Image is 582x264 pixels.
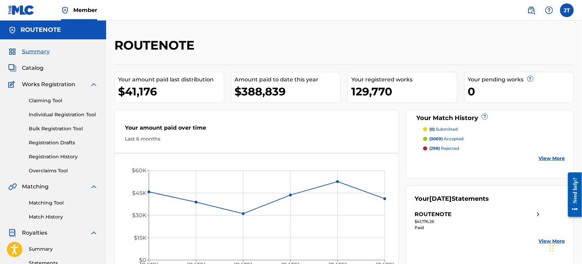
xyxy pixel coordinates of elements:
div: Your registered works [351,76,457,84]
img: expand [90,80,98,89]
a: View More [539,238,565,245]
img: expand [90,183,98,191]
tspan: $30K [132,212,147,219]
p: accepted [429,136,464,142]
a: (298) rejected [423,145,565,151]
a: Match History [29,213,98,221]
div: $388,839 [235,84,341,99]
img: MLC Logo [8,5,35,15]
span: [DATE] [429,195,452,202]
p: submitted [429,126,458,132]
h5: ROUTENOTE [21,26,61,34]
h2: ROUTENOTE [114,38,198,53]
div: Paid [415,225,542,231]
span: Royalties [22,229,47,237]
img: Summary [8,48,16,56]
img: expand [90,229,98,237]
a: Overclaims Tool [29,167,98,174]
div: ROUTENOTE [415,210,452,219]
div: Help [542,3,556,17]
a: CatalogCatalog [8,64,43,72]
iframe: Resource Center [563,167,582,222]
span: Catalog [22,64,43,72]
div: Drag [550,238,554,259]
div: 129,770 [351,84,457,99]
a: Registration Drafts [29,139,98,146]
span: (3069) [429,136,443,141]
a: Matching Tool [29,199,98,207]
div: Last 6 months [125,135,388,143]
span: ? [482,114,488,119]
img: Royalties [8,229,16,237]
a: Public Search [524,3,538,17]
tspan: $45K [132,190,147,196]
img: Catalog [8,64,16,72]
a: SummarySummary [8,48,50,56]
span: (298) [429,146,440,151]
img: Matching [8,183,17,191]
img: Works Registration [8,80,17,89]
span: ? [528,76,533,81]
img: right chevron icon [534,210,542,219]
div: 0 [468,84,574,99]
tspan: $15K [134,235,147,241]
div: User Menu [560,3,574,17]
img: Top Rightsholder [61,6,69,14]
div: Your amount paid last distribution [118,76,224,84]
a: Bulk Registration Tool [29,125,98,132]
a: (3069) accepted [423,136,565,142]
div: Amount paid to date this year [235,76,341,84]
span: Works Registration [22,80,75,89]
iframe: Chat Widget [548,231,582,264]
span: Member [73,6,97,14]
a: Summary [29,246,98,253]
div: Your Match History [415,114,565,123]
img: help [545,6,553,14]
tspan: $60K [132,168,147,174]
a: Registration History [29,153,98,160]
div: $41,176 [118,84,224,99]
a: View More [539,155,565,162]
div: $41,176.26 [415,219,542,225]
div: Your amount paid over time [125,124,388,135]
img: Accounts [8,26,16,34]
a: Individual Registration Tool [29,111,98,118]
tspan: $0 [139,257,146,263]
a: (0) submitted [423,126,565,132]
a: Claiming Tool [29,97,98,104]
span: Summary [22,48,50,56]
p: rejected [429,145,459,151]
img: search [527,6,535,14]
div: Your pending works [468,76,574,84]
span: Matching [22,183,49,191]
span: (0) [429,127,435,132]
a: ROUTENOTEright chevron icon$41,176.26Paid [415,210,542,231]
div: Your Statements [415,194,489,203]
